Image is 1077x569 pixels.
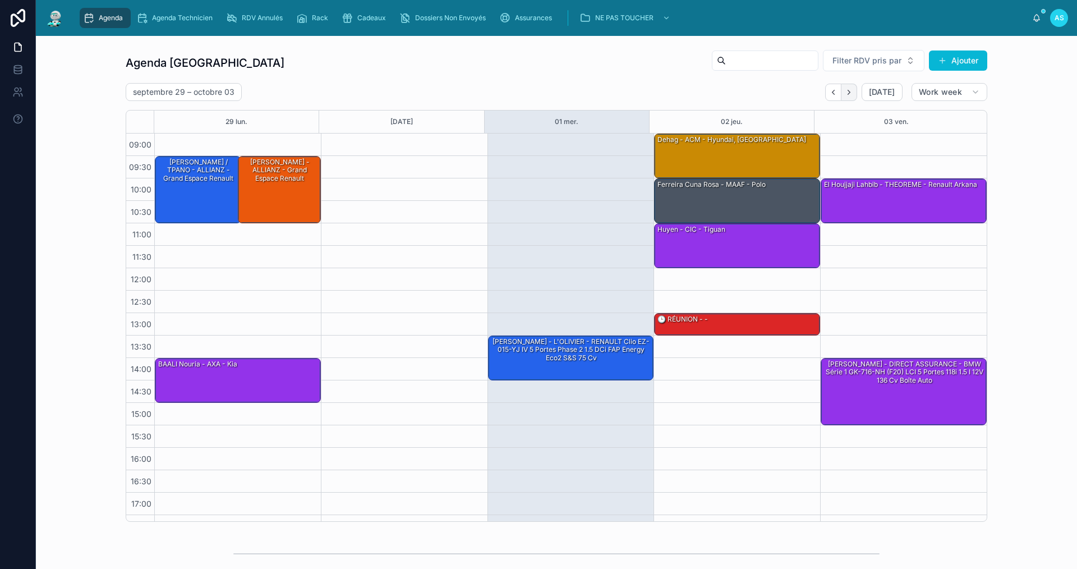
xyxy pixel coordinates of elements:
[396,8,494,28] a: Dossiers Non Envoyés
[155,359,320,402] div: BAALI Nouria - AXA - Kia
[128,185,154,194] span: 10:00
[390,111,413,133] button: [DATE]
[823,50,924,71] button: Select Button
[128,521,154,531] span: 17:30
[490,337,653,363] div: [PERSON_NAME] - L'OLIVIER - RENAULT Clio EZ-015-YJ IV 5 Portes Phase 2 1.5 dCi FAP Energy eco2 S&...
[832,55,901,66] span: Filter RDV pris par
[555,111,578,133] button: 01 mer.
[929,51,987,71] button: Ajouter
[496,8,560,28] a: Assurances
[128,364,154,374] span: 14:00
[128,476,154,486] span: 16:30
[128,499,154,508] span: 17:00
[884,111,909,133] button: 03 ven.
[655,134,820,178] div: dehag - ACM - Hyundai, [GEOGRAPHIC_DATA]
[128,387,154,396] span: 14:30
[240,157,320,183] div: [PERSON_NAME] - ALLIANZ - Grand espace Renault
[133,8,220,28] a: Agenda Technicien
[126,140,154,149] span: 09:00
[128,207,154,217] span: 10:30
[415,13,486,22] span: Dossiers Non Envoyés
[128,342,154,351] span: 13:30
[80,8,131,28] a: Agenda
[1055,13,1064,22] span: AS
[721,111,743,133] button: 02 jeu.
[128,454,154,464] span: 16:00
[45,9,65,27] img: App logo
[656,180,767,190] div: ferreira cuna rosa - MAAF - polo
[128,297,154,306] span: 12:30
[130,230,154,239] span: 11:00
[823,180,978,190] div: El Houjjaji Lahbib - THEOREME - Renault Arkana
[595,13,653,22] span: NE PAS TOUCHER
[862,83,903,101] button: [DATE]
[126,162,154,172] span: 09:30
[74,6,1032,30] div: scrollable content
[128,274,154,284] span: 12:00
[312,13,328,22] span: Rack
[869,87,895,97] span: [DATE]
[841,84,857,101] button: Next
[130,252,154,261] span: 11:30
[128,432,154,441] span: 15:30
[357,13,386,22] span: Cadeaux
[155,157,241,223] div: [PERSON_NAME] / TPANO - ALLIANZ - Grand espace Renault
[656,314,709,324] div: 🕒 RÉUNION - -
[242,13,283,22] span: RDV Annulés
[576,8,676,28] a: NE PAS TOUCHER
[223,8,291,28] a: RDV Annulés
[823,359,986,386] div: [PERSON_NAME] - DIRECT ASSURANCE - BMW Série 1 GK-716-NH (F20) LCI 5 portes 118i 1.5 i 12V 136 cv...
[515,13,552,22] span: Assurances
[157,359,238,369] div: BAALI Nouria - AXA - Kia
[919,87,962,97] span: Work week
[825,84,841,101] button: Back
[655,179,820,223] div: ferreira cuna rosa - MAAF - polo
[338,8,394,28] a: Cadeaux
[152,13,213,22] span: Agenda Technicien
[128,319,154,329] span: 13:00
[126,55,284,71] h1: Agenda [GEOGRAPHIC_DATA]
[133,86,234,98] h2: septembre 29 – octobre 03
[157,157,240,183] div: [PERSON_NAME] / TPANO - ALLIANZ - Grand espace Renault
[821,359,986,425] div: [PERSON_NAME] - DIRECT ASSURANCE - BMW Série 1 GK-716-NH (F20) LCI 5 portes 118i 1.5 i 12V 136 cv...
[655,224,820,268] div: huyen - CIC - tiguan
[912,83,987,101] button: Work week
[656,224,726,235] div: huyen - CIC - tiguan
[99,13,123,22] span: Agenda
[225,111,247,133] button: 29 lun.
[655,314,820,335] div: 🕒 RÉUNION - -
[238,157,320,223] div: [PERSON_NAME] - ALLIANZ - Grand espace Renault
[489,336,653,380] div: [PERSON_NAME] - L'OLIVIER - RENAULT Clio EZ-015-YJ IV 5 Portes Phase 2 1.5 dCi FAP Energy eco2 S&...
[656,135,807,145] div: dehag - ACM - Hyundai, [GEOGRAPHIC_DATA]
[293,8,336,28] a: Rack
[821,179,986,223] div: El Houjjaji Lahbib - THEOREME - Renault Arkana
[128,409,154,419] span: 15:00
